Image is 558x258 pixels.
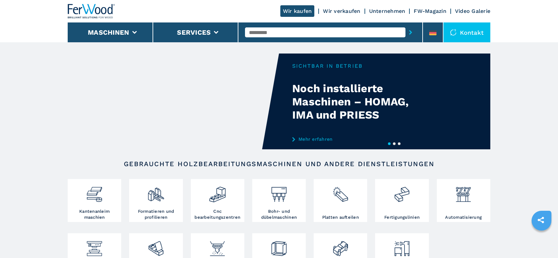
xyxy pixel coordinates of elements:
a: sharethis [533,212,549,228]
img: automazione.png [455,181,472,203]
a: Platten aufteilen [314,179,367,222]
a: Kantenanleim maschien [68,179,121,222]
img: levigatrici_2.png [147,235,165,257]
button: 1 [388,142,391,145]
button: 3 [398,142,401,145]
img: pressa-strettoia.png [86,235,103,257]
img: Kontakt [450,29,457,36]
a: Fertigungslinien [375,179,429,222]
a: Bohr- und dübelmaschinen [252,179,306,222]
button: Maschinen [88,28,129,36]
img: aspirazione_1.png [393,235,411,257]
h2: Gebrauchte Holzbearbeitungsmaschinen und andere Dienstleistungen [89,160,469,168]
iframe: Chat [530,228,553,253]
a: Automatisierung [437,179,490,222]
a: Cnc bearbeitungszentren [191,179,244,222]
a: Wir verkaufen [323,8,360,14]
img: sezionatrici_2.png [332,181,349,203]
button: submit-button [405,25,416,40]
h3: Kantenanleim maschien [69,208,120,220]
h3: Fertigungslinien [384,214,420,220]
video: Your browser does not support the video tag. [68,54,279,149]
a: Wir kaufen [280,5,315,17]
div: Kontakt [443,22,490,42]
img: bordatrici_1.png [86,181,103,203]
img: verniciatura_1.png [209,235,226,257]
img: montaggio_imballaggio_2.png [270,235,288,257]
img: linee_di_produzione_2.png [393,181,411,203]
button: 2 [393,142,396,145]
h3: Cnc bearbeitungszentren [192,208,243,220]
h3: Automatisierung [445,214,482,220]
img: Ferwood [68,4,115,18]
a: Video Galerie [455,8,490,14]
button: Services [177,28,211,36]
h3: Bohr- und dübelmaschinen [254,208,304,220]
h3: Platten aufteilen [322,214,359,220]
img: lavorazione_porte_finestre_2.png [332,235,349,257]
a: Mehr erfahren [292,136,422,142]
img: squadratrici_2.png [147,181,165,203]
img: centro_di_lavoro_cnc_2.png [209,181,226,203]
img: foratrici_inseritrici_2.png [270,181,288,203]
h3: Formatieren und profilieren [131,208,181,220]
a: FW-Magazin [414,8,446,14]
a: Formatieren und profilieren [129,179,183,222]
a: Unternehmen [369,8,405,14]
